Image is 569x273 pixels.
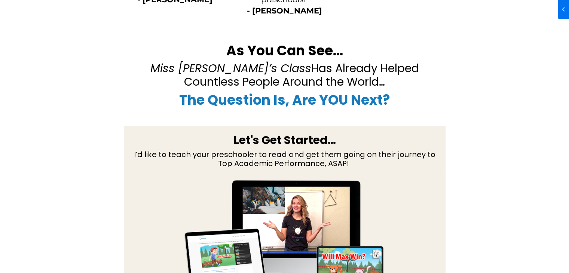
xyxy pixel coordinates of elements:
[1,5,10,14] span: chevron_left
[179,90,390,109] strong: The Question Is, Are YOU Next?
[150,60,419,90] span: Has Already Helped Countless People Around the World…
[233,132,336,148] strong: Let's Get Started…
[134,149,435,168] span: I’d like to teach your preschooler to read and get them going on their journey to Top Academic Pe...
[247,6,322,15] b: - [PERSON_NAME]
[226,41,343,60] strong: As You Can See…
[150,60,311,76] em: Miss [PERSON_NAME]’s Class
